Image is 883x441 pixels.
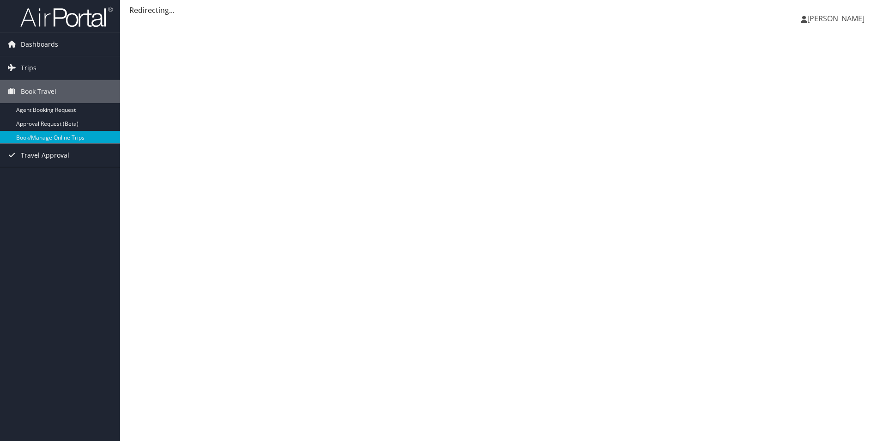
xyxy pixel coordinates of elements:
[21,56,36,80] span: Trips
[129,5,874,16] div: Redirecting...
[801,5,874,32] a: [PERSON_NAME]
[21,144,69,167] span: Travel Approval
[807,13,865,24] span: [PERSON_NAME]
[20,6,113,28] img: airportal-logo.png
[21,33,58,56] span: Dashboards
[21,80,56,103] span: Book Travel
